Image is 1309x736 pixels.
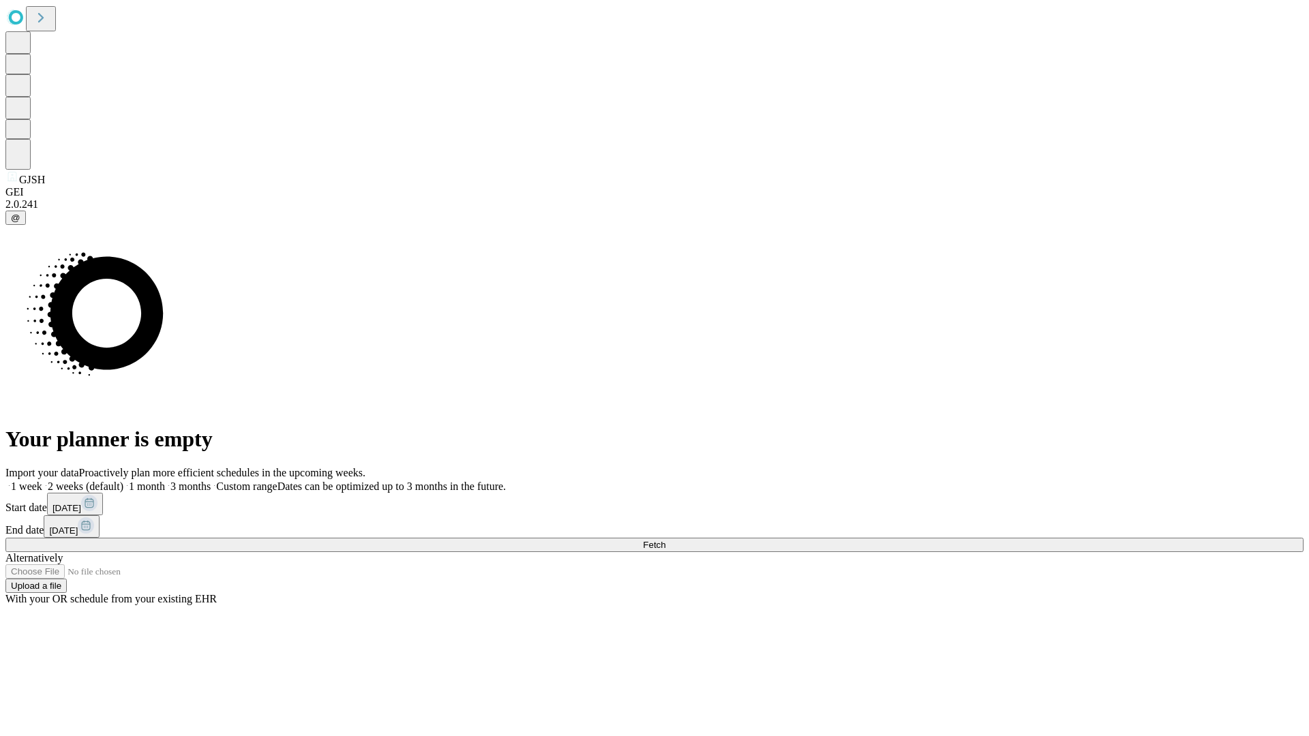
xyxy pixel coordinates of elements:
span: Import your data [5,467,79,478]
span: With your OR schedule from your existing EHR [5,593,217,604]
span: Fetch [643,540,665,550]
button: [DATE] [44,515,100,538]
div: Start date [5,493,1304,515]
span: 3 months [170,480,211,492]
div: GEI [5,186,1304,198]
span: 1 week [11,480,42,492]
span: GJSH [19,174,45,185]
button: [DATE] [47,493,103,515]
span: 2 weeks (default) [48,480,123,492]
h1: Your planner is empty [5,427,1304,452]
span: 1 month [129,480,165,492]
button: Fetch [5,538,1304,552]
span: @ [11,213,20,223]
span: Alternatively [5,552,63,564]
button: Upload a file [5,579,67,593]
span: [DATE] [52,503,81,513]
button: @ [5,211,26,225]
span: Dates can be optimized up to 3 months in the future. [277,480,506,492]
span: [DATE] [49,525,78,536]
div: End date [5,515,1304,538]
div: 2.0.241 [5,198,1304,211]
span: Custom range [216,480,277,492]
span: Proactively plan more efficient schedules in the upcoming weeks. [79,467,365,478]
